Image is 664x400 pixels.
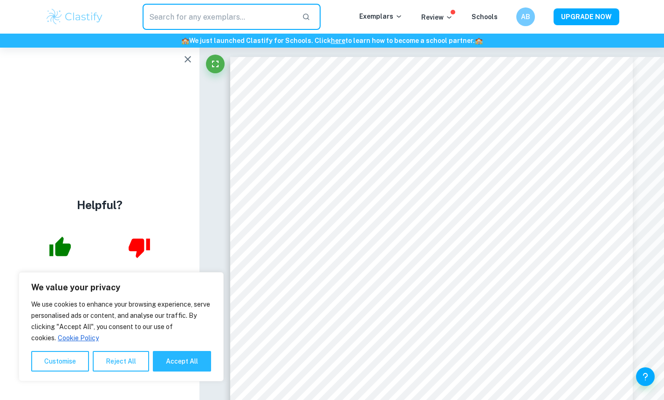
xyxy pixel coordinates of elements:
[31,351,89,372] button: Customise
[421,12,453,22] p: Review
[331,37,345,44] a: here
[520,12,531,22] h6: AB
[636,367,655,386] button: Help and Feedback
[2,35,662,46] h6: We just launched Clastify for Schools. Click to learn how to become a school partner.
[31,282,211,293] p: We value your privacy
[153,351,211,372] button: Accept All
[93,351,149,372] button: Reject All
[31,299,211,344] p: We use cookies to enhance your browsing experience, serve personalised ads or content, and analys...
[181,37,189,44] span: 🏫
[554,8,619,25] button: UPGRADE NOW
[57,334,99,342] a: Cookie Policy
[143,4,295,30] input: Search for any exemplars...
[206,55,225,73] button: Fullscreen
[77,196,123,213] h4: Helpful?
[359,11,403,21] p: Exemplars
[472,13,498,21] a: Schools
[19,272,224,381] div: We value your privacy
[475,37,483,44] span: 🏫
[45,7,104,26] img: Clastify logo
[516,7,535,26] button: AB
